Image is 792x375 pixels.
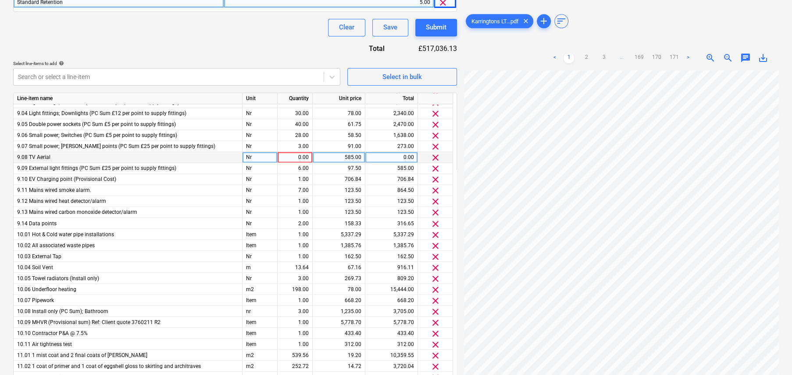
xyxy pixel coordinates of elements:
div: 123.50 [316,185,361,196]
span: 9.03 Light fittings; Pendants (PC Sum £5 per point to supply fittings) [17,99,179,105]
span: add [539,16,549,26]
span: 10.05 Towel radiators (Install only) [17,275,99,281]
span: clear [430,141,441,152]
span: clear [430,229,441,240]
button: Select in bulk [347,68,457,86]
span: 9.08 TV Aerial [17,154,50,160]
span: clear [430,163,441,174]
div: 706.84 [316,174,361,185]
span: 10.11 Air tightness test [17,341,72,347]
div: 585.00 [316,152,361,163]
span: 11.01 1 mist coat and 2 final coats of matt emulsion [17,352,147,358]
div: 864.50 [369,185,414,196]
span: sort [556,16,567,26]
span: help [57,61,64,66]
div: 0.00 [281,152,309,163]
div: 1,638.00 [369,130,414,141]
div: 67.16 [316,262,361,273]
span: clear [430,328,441,339]
div: Submit [426,22,446,33]
div: Total [343,43,399,54]
div: 97.50 [316,163,361,174]
div: m2 [243,284,278,295]
div: Nr [243,152,278,163]
div: 13.64 [281,262,309,273]
div: 123.50 [316,207,361,218]
span: Karringtons LT...pdf [466,18,524,25]
div: Nr [243,119,278,130]
div: 1,385.76 [369,240,414,251]
div: 312.00 [369,339,414,350]
span: 10.09 MHVR (Provisional sum) Ref: Client quote 3760211 R2 [17,319,161,325]
div: Nr [243,174,278,185]
div: 5,778.70 [369,317,414,328]
div: 273.00 [369,141,414,152]
a: Page 3 [599,53,609,63]
div: 1.00 [281,251,309,262]
a: Next page [683,53,693,63]
div: m [243,262,278,273]
span: clear [430,306,441,317]
div: 7.00 [281,185,309,196]
div: 3.00 [281,306,309,317]
span: zoom_out [723,53,733,63]
span: clear [430,185,441,196]
a: Page 1 is your current page [564,53,574,63]
div: 1.00 [281,229,309,240]
div: Nr [243,108,278,119]
span: clear [430,284,441,295]
div: 6.00 [281,163,309,174]
span: 9.14 Data points [17,220,57,226]
button: Save [372,19,408,36]
div: 158.33 [316,218,361,229]
div: 916.11 [369,262,414,273]
a: Page 171 [669,53,679,63]
div: Nr [243,196,278,207]
div: 14.72 [316,361,361,371]
div: 312.00 [316,339,361,350]
span: clear [430,361,441,371]
span: 9.06 Small power; Switches (PC Sum £5 per point to supply fittings) [17,132,177,138]
span: clear [430,207,441,218]
div: 162.50 [369,251,414,262]
div: 539.56 [281,350,309,361]
div: Select line-items to add [13,61,340,66]
span: 10.04 Soil Vent [17,264,53,270]
div: Item [243,240,278,251]
span: clear [430,295,441,306]
div: Nr [243,163,278,174]
div: 706.84 [369,174,414,185]
div: 433.40 [369,328,414,339]
span: 10.10 Contractor P&A @ 7.5% [17,330,88,336]
span: clear [430,130,441,141]
div: 0.00 [369,152,414,163]
a: Page 170 [651,53,662,63]
div: 1,235.00 [316,306,361,317]
div: 809.20 [369,273,414,284]
div: 30.00 [281,108,309,119]
div: Line-item name [14,93,243,104]
div: Total [365,93,418,104]
div: Item [243,295,278,306]
a: Page 2 [581,53,592,63]
div: Item [243,339,278,350]
div: 78.00 [316,108,361,119]
div: Nr [243,130,278,141]
div: 58.50 [316,130,361,141]
button: Clear [328,19,365,36]
div: 5,337.29 [316,229,361,240]
div: Item [243,229,278,240]
a: Page 169 [634,53,644,63]
a: ... [616,53,627,63]
span: clear [430,108,441,119]
button: Submit [415,19,457,36]
span: clear [430,240,441,251]
div: 2,470.00 [369,119,414,130]
div: 269.73 [316,273,361,284]
div: 668.20 [316,295,361,306]
div: 198.00 [281,284,309,295]
span: clear [430,262,441,273]
div: Nr [243,273,278,284]
div: 1,385.76 [316,240,361,251]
